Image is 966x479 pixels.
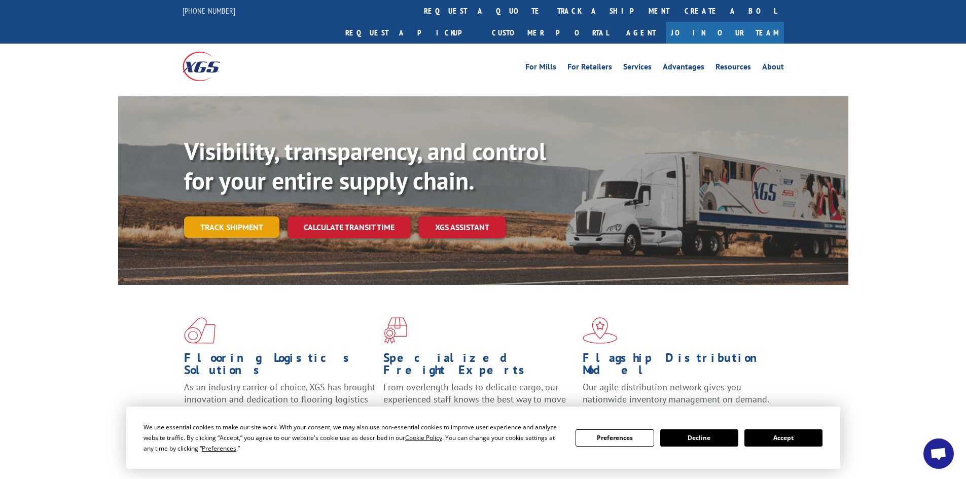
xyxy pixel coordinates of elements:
div: Open chat [923,438,954,469]
a: Services [623,63,652,74]
a: Join Our Team [666,22,784,44]
span: Preferences [202,444,236,453]
a: Calculate transit time [288,216,411,238]
p: From overlength loads to delicate cargo, our experienced staff knows the best way to move your fr... [383,381,575,426]
img: xgs-icon-total-supply-chain-intelligence-red [184,317,216,344]
a: Advantages [663,63,704,74]
a: For Retailers [567,63,612,74]
a: [PHONE_NUMBER] [183,6,235,16]
div: Cookie Consent Prompt [126,407,840,469]
a: Resources [715,63,751,74]
a: Agent [616,22,666,44]
div: We use essential cookies to make our site work. With your consent, we may also use non-essential ... [144,422,563,454]
a: Customer Portal [484,22,616,44]
h1: Flooring Logistics Solutions [184,352,376,381]
span: Cookie Policy [405,433,442,442]
span: As an industry carrier of choice, XGS has brought innovation and dedication to flooring logistics... [184,381,375,417]
button: Accept [744,429,822,447]
a: XGS ASSISTANT [419,216,506,238]
button: Decline [660,429,738,447]
img: xgs-icon-flagship-distribution-model-red [583,317,618,344]
a: About [762,63,784,74]
b: Visibility, transparency, and control for your entire supply chain. [184,135,546,196]
h1: Flagship Distribution Model [583,352,774,381]
button: Preferences [576,429,654,447]
img: xgs-icon-focused-on-flooring-red [383,317,407,344]
a: Request a pickup [338,22,484,44]
h1: Specialized Freight Experts [383,352,575,381]
a: For Mills [525,63,556,74]
a: Track shipment [184,216,279,238]
span: Our agile distribution network gives you nationwide inventory management on demand. [583,381,769,405]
